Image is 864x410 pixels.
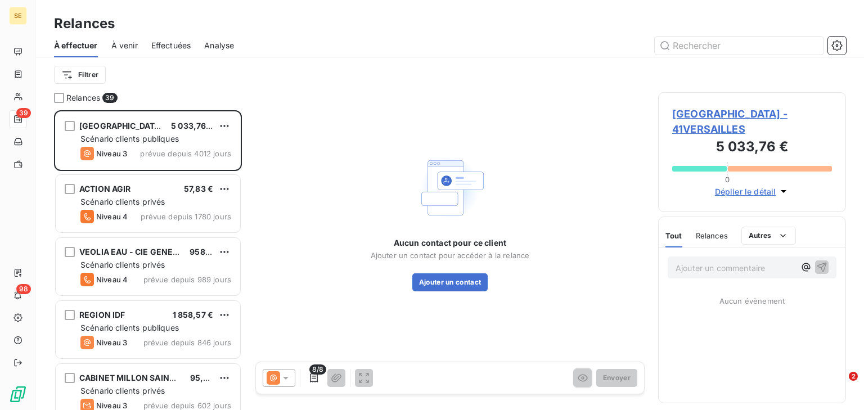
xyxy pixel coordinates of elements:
[80,134,179,143] span: Scénario clients publiques
[9,7,27,25] div: SE
[96,275,128,284] span: Niveau 4
[394,237,506,249] span: Aucun contact pour ce client
[849,372,858,381] span: 2
[371,251,530,260] span: Ajouter un contact pour accéder à la relance
[173,310,214,319] span: 1 858,57 €
[54,66,106,84] button: Filtrer
[54,13,115,34] h3: Relances
[16,108,31,118] span: 39
[16,284,31,294] span: 98
[79,184,131,193] span: ACTION AGIR
[143,275,231,284] span: prévue depuis 989 jours
[414,152,486,224] img: Empty state
[143,401,231,410] span: prévue depuis 602 jours
[184,184,213,193] span: 57,83 €
[96,149,127,158] span: Niveau 3
[190,373,221,382] span: 95,90 €
[596,369,637,387] button: Envoyer
[741,227,796,245] button: Autres
[412,273,488,291] button: Ajouter un contact
[111,40,138,51] span: À venir
[9,385,27,403] img: Logo LeanPay
[79,373,214,382] span: CABINET MILLON SAINT LAMBERT
[54,110,242,410] div: grid
[80,197,165,206] span: Scénario clients privés
[672,137,832,159] h3: 5 033,76 €
[171,121,214,130] span: 5 033,76 €
[102,93,117,103] span: 39
[141,212,231,221] span: prévue depuis 1780 jours
[672,106,832,137] span: [GEOGRAPHIC_DATA] - 41VERSAILLES
[80,386,165,395] span: Scénario clients privés
[96,212,128,221] span: Niveau 4
[655,37,823,55] input: Rechercher
[140,149,231,158] span: prévue depuis 4012 jours
[309,364,326,375] span: 8/8
[79,121,163,130] span: [GEOGRAPHIC_DATA]
[80,260,165,269] span: Scénario clients privés
[96,338,127,347] span: Niveau 3
[204,40,234,51] span: Analyse
[712,185,793,198] button: Déplier le détail
[665,231,682,240] span: Tout
[715,186,776,197] span: Déplier le détail
[79,247,235,256] span: VEOLIA EAU - CIE GENERALE DES EAUX
[54,40,98,51] span: À effectuer
[696,231,728,240] span: Relances
[719,296,785,305] span: Aucun évènement
[66,92,100,103] span: Relances
[143,338,231,347] span: prévue depuis 846 jours
[79,310,125,319] span: REGION IDF
[826,372,853,399] iframe: Intercom live chat
[96,401,127,410] span: Niveau 3
[80,323,179,332] span: Scénario clients publiques
[151,40,191,51] span: Effectuées
[190,247,226,256] span: 958,32 €
[725,175,730,184] span: 0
